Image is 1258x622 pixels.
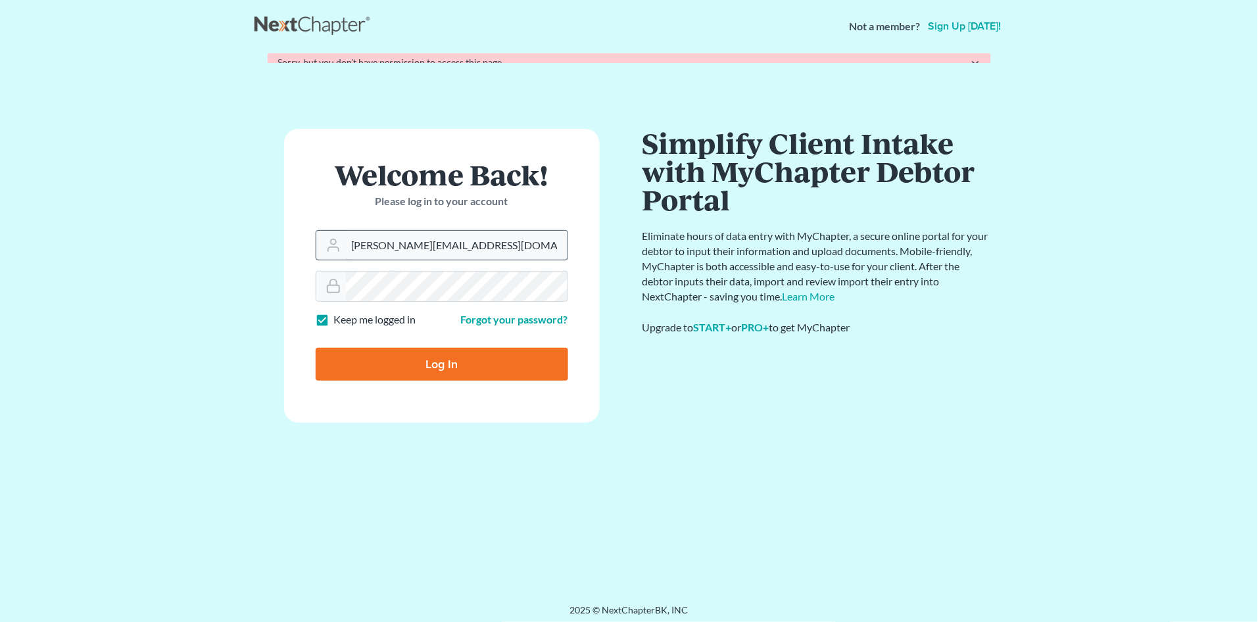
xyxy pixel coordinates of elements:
input: Email Address [346,231,568,260]
div: Upgrade to or to get MyChapter [642,320,991,335]
p: Please log in to your account [316,194,568,209]
a: Forgot your password? [461,313,568,325]
label: Keep me logged in [334,312,416,327]
a: × [971,56,980,72]
p: Eliminate hours of data entry with MyChapter, a secure online portal for your debtor to input the... [642,229,991,304]
a: Sign up [DATE]! [926,21,1004,32]
a: START+ [694,321,732,333]
h1: Simplify Client Intake with MyChapter Debtor Portal [642,129,991,213]
div: Sorry, but you don't have permission to access this page [278,56,980,69]
h1: Welcome Back! [316,160,568,189]
input: Log In [316,348,568,381]
a: PRO+ [742,321,769,333]
a: Learn More [783,290,835,302]
strong: Not a member? [850,19,921,34]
